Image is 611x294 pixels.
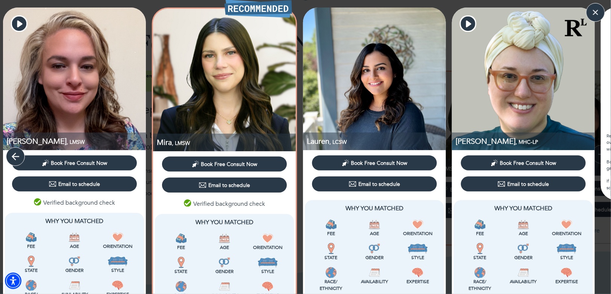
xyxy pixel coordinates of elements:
img: Age [69,232,80,243]
p: Fee [311,230,351,237]
img: Race/<br />Ethnicity [176,281,187,292]
p: LMSW [7,136,146,146]
span: Book Free Consult Now [351,160,408,167]
p: Style [248,268,288,275]
div: Email to schedule [199,181,250,189]
img: Availability [369,267,380,278]
p: Style [98,267,138,274]
img: Orientation [112,232,123,243]
img: Age [518,219,529,230]
img: Expertise [412,267,423,278]
img: Mira Fink profile [153,9,296,151]
img: Race/<br />Ethnicity [26,280,37,291]
img: State [26,256,37,267]
p: Gender [54,267,94,274]
p: Race/ Ethnicity [460,278,500,292]
p: Why You Matched [11,217,138,226]
img: Orientation [561,219,572,230]
button: Book Free Consult Now [312,155,437,170]
img: Expertise [112,280,123,291]
button: Book Free Consult Now [162,157,287,172]
p: Expertise [398,278,438,285]
img: Fee [176,233,187,244]
img: Race/<br />Ethnicity [475,267,486,278]
p: Availability [354,278,394,285]
p: Why You Matched [460,204,587,213]
p: Gender [354,254,394,261]
p: Race/ Ethnicity [311,278,351,292]
img: Gender [69,256,80,267]
p: State [11,267,51,274]
div: Email to schedule [49,180,100,188]
p: LMSW [157,137,296,148]
p: State [161,268,201,275]
p: Age [354,230,394,237]
div: This provider is licensed to work in your state. [460,243,500,261]
span: , LMSW [172,140,190,147]
img: Style [408,243,428,254]
img: Gender [518,243,529,254]
img: Style [556,243,577,254]
img: Gender [369,243,380,254]
img: Expertise [561,267,572,278]
img: Orientation [262,233,273,244]
p: Expertise [547,278,587,285]
p: Fee [460,230,500,237]
p: MHC-LP [456,136,595,146]
p: Orientation [398,230,438,237]
img: Fee [26,232,37,243]
span: Book Free Consult Now [201,161,258,168]
img: Availability [518,267,529,278]
img: Fee [475,219,486,230]
img: State [326,243,337,254]
img: State [176,257,187,268]
button: Email to schedule [312,176,437,191]
img: Style [258,257,278,268]
img: Aileen Smith-Valley profile [452,8,595,150]
p: Availability [503,278,543,285]
div: Accessibility Menu [5,273,21,289]
p: Age [503,230,543,237]
p: State [460,254,500,261]
p: Why You Matched [311,204,438,213]
div: This provider is licensed to work in your state. [311,243,351,261]
img: Gender [219,257,230,268]
img: Lauren Bradley profile [303,8,446,150]
p: Fee [11,243,51,250]
div: Email to schedule [349,180,400,188]
img: Availability [219,281,230,292]
p: Age [54,243,94,250]
p: Orientation [248,244,288,251]
p: State [311,254,351,261]
p: Fee [161,244,201,251]
p: Orientation [547,230,587,237]
img: Age [369,219,380,230]
img: Age [219,233,230,244]
p: LCSW [307,136,446,146]
img: Expertise [262,281,273,292]
button: Email to schedule [162,178,287,193]
p: Style [547,254,587,261]
div: Email to schedule [498,180,549,188]
span: Book Free Consult Now [500,160,556,167]
span: , LCSW [329,139,347,146]
img: State [475,243,486,254]
p: Gender [204,268,244,275]
img: Race/<br />Ethnicity [326,267,337,278]
button: Book Free Consult Now [461,155,586,170]
button: Book Free Consult Now [12,155,137,170]
p: Verified background check [184,199,265,208]
button: Email to schedule [12,176,137,191]
img: Orientation [412,219,423,230]
p: Why You Matched [161,218,288,227]
p: Verified background check [34,198,115,207]
div: This provider is licensed to work in your state. [11,256,51,274]
img: Availability [69,280,80,291]
span: , LMSW [67,139,85,146]
span: Book Free Consult Now [51,160,108,167]
img: Michelle Riganti profile [3,8,146,150]
p: Gender [503,254,543,261]
p: Age [204,244,244,251]
p: Style [398,254,438,261]
p: Orientation [98,243,138,250]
